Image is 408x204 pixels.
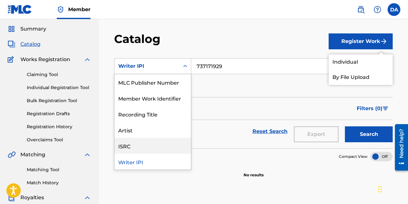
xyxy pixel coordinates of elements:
div: Member Work Identifier [114,90,191,106]
img: expand [84,56,91,63]
span: Member [68,6,91,13]
div: Writer IPI [118,62,176,70]
h2: Catalog [114,32,164,46]
a: By File Upload [329,70,393,85]
span: Catalog [20,40,40,48]
span: Summary [20,25,46,33]
img: search [357,6,365,13]
button: Filters (0) [353,101,393,116]
span: Matching [20,151,45,158]
div: MLC Publisher Number [114,74,191,90]
p: No results [244,165,264,178]
form: Search Form [114,58,393,148]
a: CatalogCatalog [8,40,40,48]
iframe: Chat Widget [376,173,408,204]
img: Summary [8,25,15,33]
a: SummarySummary [8,25,46,33]
img: help [374,6,381,13]
a: Individual Registration Tool [27,84,91,91]
img: Works Registration [8,56,16,63]
a: Registration Drafts [27,110,91,117]
span: Compact View [339,154,368,159]
a: Matching Tool [27,166,91,173]
div: Drag [378,180,382,199]
div: Help [371,3,384,16]
div: Artist [114,122,191,138]
div: User Menu [388,3,400,16]
a: Individual [329,54,393,70]
div: ISRC [114,138,191,154]
a: Claiming Tool [27,71,91,78]
div: Recording Title [114,106,191,122]
img: MLC Logo [8,5,32,14]
img: expand [84,151,91,158]
a: Overclaims Tool [27,137,91,143]
img: Royalties [8,194,15,201]
a: Match History [27,179,91,186]
a: Reset Search [249,124,291,138]
img: Top Rightsholder [57,6,64,13]
a: Registration History [27,123,91,130]
img: expand [84,194,91,201]
img: Matching [8,151,16,158]
a: Bulk Registration Tool [27,97,91,104]
span: Royalties [20,194,44,201]
span: Works Registration [20,56,70,63]
button: Search [345,126,393,142]
div: Writer IPI [114,154,191,170]
img: f7272a7cc735f4ea7f67.svg [380,38,388,45]
a: Public Search [354,3,367,16]
button: Register Work [329,33,393,49]
span: Filters ( 0 ) [357,105,382,112]
img: Catalog [8,40,15,48]
iframe: Resource Center [390,121,408,173]
img: filter [383,107,388,110]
